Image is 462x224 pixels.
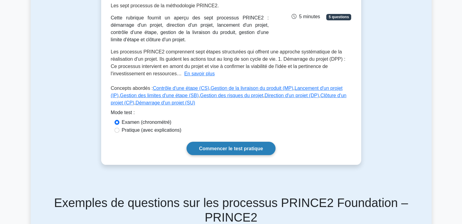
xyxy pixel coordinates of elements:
font: Les sept processus de la méthodologie PRINCE2. [111,3,219,8]
a: Démarrage d'un projet (SU) [135,100,195,105]
font: Pratique (avec explications) [122,127,182,133]
button: En savoir plus [184,70,215,77]
a: Contrôle d'une étape (CS) [153,86,209,91]
font: 5 questions [329,15,349,19]
font: , [263,93,265,98]
font: , [209,86,210,91]
font: 5 minutes [299,14,320,19]
font: Cette rubrique fournit un aperçu des sept processus PRINCE2 : démarrage d'un projet, direction d'... [111,15,269,42]
font: En savoir plus [184,71,215,76]
font: , [319,93,320,98]
font: Commencer le test pratique [199,146,263,151]
a: Gestion de la livraison du produit (MP) [210,86,293,91]
font: , [293,86,294,91]
font: Exemples de questions sur les processus PRINCE2 Foundation – PRINCE2 [54,196,408,224]
font: , [118,93,120,98]
a: Direction d'un projet (DP) [265,93,319,98]
font: Les processus PRINCE2 comprennent sept étapes structurées qui offrent une approche systématique d... [111,49,345,76]
a: Commencer le test pratique [187,142,275,155]
font: , [199,93,200,98]
font: Concepts abordés : [111,86,153,91]
a: Gestion des risques du projet [200,93,263,98]
font: Mode test : [111,110,135,115]
font: , [134,100,135,105]
font: Examen (chronométré) [122,120,172,125]
a: Gestion des limites d'une étape (SB) [120,93,199,98]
